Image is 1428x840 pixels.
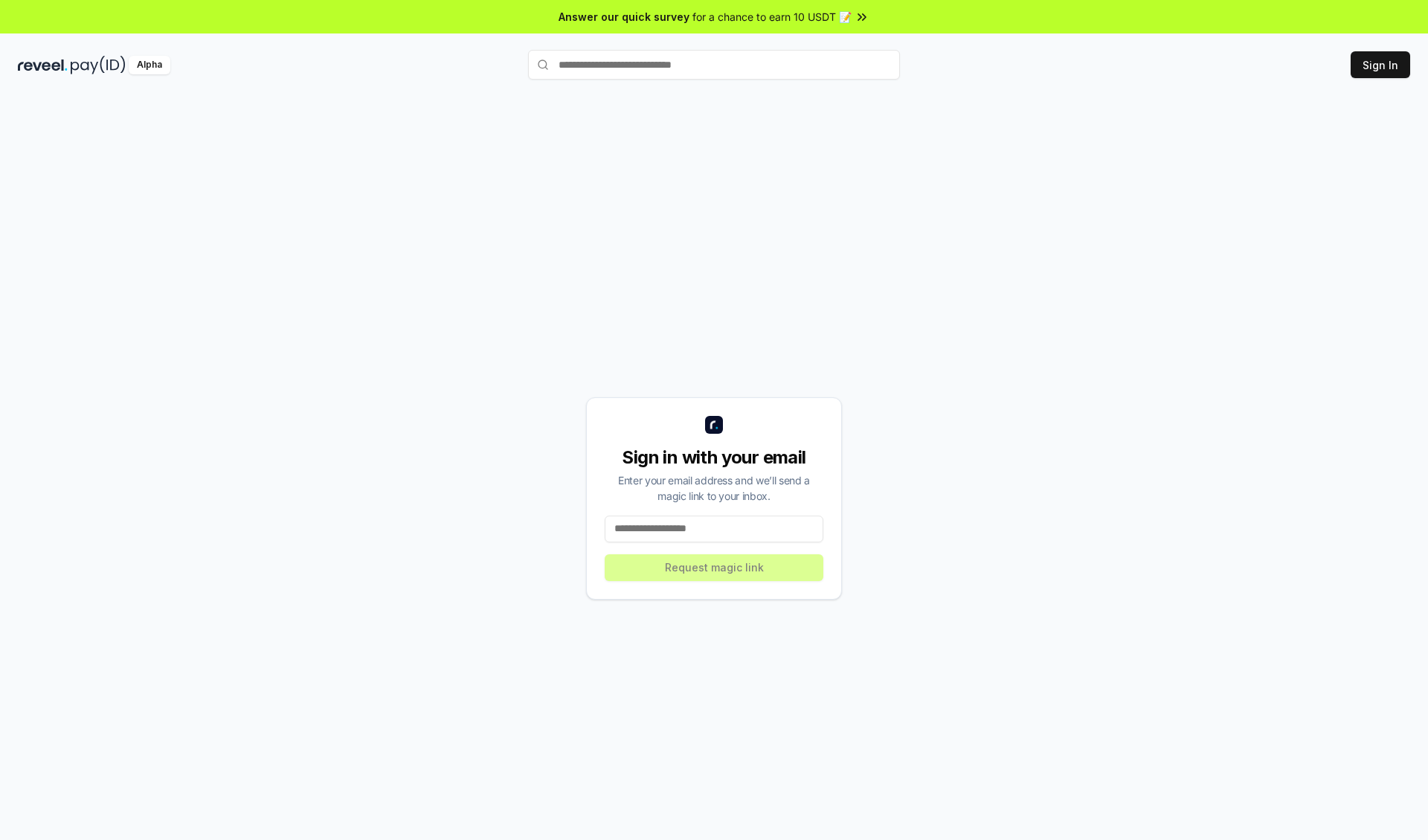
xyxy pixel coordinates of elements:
button: Sign In [1351,51,1410,78]
span: Answer our quick survey [559,9,689,25]
div: Sign in with your email [605,446,823,469]
img: logo_small [705,416,723,434]
div: Alpha [129,56,170,74]
img: reveel_dark [18,56,68,74]
div: Enter your email address and we’ll send a magic link to your inbox. [605,472,823,504]
span: for a chance to earn 10 USDT 📝 [692,9,852,25]
img: pay_id [71,56,126,74]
